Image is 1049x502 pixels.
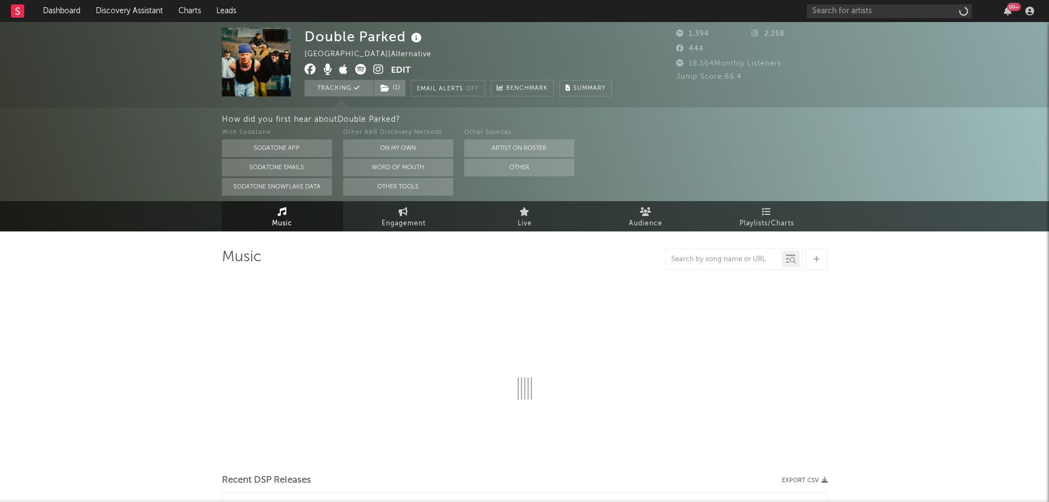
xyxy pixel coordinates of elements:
button: Sodatone Snowflake Data [222,178,332,196]
button: Other Tools [343,178,453,196]
button: Tracking [305,80,373,96]
input: Search for artists [807,4,972,18]
span: 18,564 Monthly Listeners [676,60,781,67]
span: Live [518,217,532,230]
button: Edit [391,64,411,78]
span: Playlists/Charts [740,217,794,230]
span: Benchmark [506,82,548,95]
span: ( 1 ) [373,80,406,96]
button: Sodatone App [222,139,332,157]
div: Double Parked [305,28,425,46]
button: Artist on Roster [464,139,574,157]
button: Other [464,159,574,176]
span: Audience [629,217,662,230]
span: 2,258 [752,30,785,37]
a: Live [464,201,585,231]
span: 444 [676,45,704,52]
a: Benchmark [491,80,554,96]
button: 99+ [1004,7,1012,15]
span: Engagement [382,217,426,230]
button: Email AlertsOff [411,80,485,96]
span: Summary [573,85,606,91]
span: 1,394 [676,30,709,37]
button: On My Own [343,139,453,157]
em: Off [466,86,479,92]
a: Music [222,201,343,231]
input: Search by song name or URL [666,255,782,264]
div: Other Sources [464,126,574,139]
div: 99 + [1007,3,1021,11]
button: Export CSV [782,477,828,484]
a: Audience [585,201,706,231]
button: Word Of Mouth [343,159,453,176]
a: Playlists/Charts [706,201,828,231]
div: [GEOGRAPHIC_DATA] | Alternative [305,48,444,61]
span: Jump Score: 66.4 [676,73,742,80]
button: Summary [559,80,612,96]
span: Recent DSP Releases [222,474,311,487]
div: With Sodatone [222,126,332,139]
button: (1) [374,80,405,96]
div: Other A&R Discovery Methods [343,126,453,139]
span: Music [272,217,292,230]
a: Engagement [343,201,464,231]
button: Sodatone Emails [222,159,332,176]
